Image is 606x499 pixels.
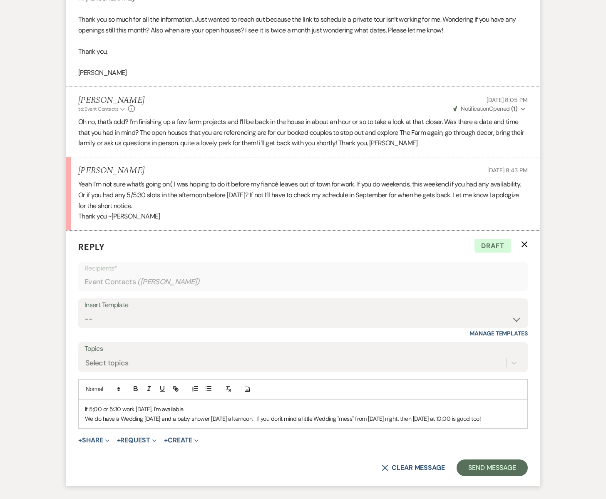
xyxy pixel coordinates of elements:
[85,414,521,423] p: We do have a Wedding [DATE] and a baby shower [DATE] afternoon. If you don't mind a little Weddin...
[487,166,528,174] span: [DATE] 8:43 PM
[78,67,528,78] p: [PERSON_NAME]
[78,117,528,149] p: Oh no, that’s odd? I’m finishing up a few farm projects and I’ll be back in the house in about an...
[78,95,144,106] h5: [PERSON_NAME]
[164,437,168,444] span: +
[78,437,82,444] span: +
[511,105,517,112] strong: ( 1 )
[78,106,118,112] span: to: Event Contacts
[461,105,489,112] span: Notification
[117,437,156,444] button: Request
[457,459,528,476] button: Send Message
[85,405,521,414] p: If 5;00 or 5:30 work [DATE], I'm available.
[78,46,528,57] p: Thank you,
[78,211,528,222] p: Thank you ~[PERSON_NAME]
[452,104,528,113] button: NotificationOpened (1)
[78,14,528,35] p: Thank you so much for all the information. Just wanted to reach out because the link to schedule ...
[78,179,528,211] p: Yeah I’m not sure what’s going on:( I was hoping to do it before my fiancé leaves out of town for...
[84,343,522,355] label: Topics
[469,330,528,337] a: Manage Templates
[78,105,126,113] button: to: Event Contacts
[117,437,121,444] span: +
[84,274,522,290] div: Event Contacts
[487,96,528,104] span: [DATE] 8:05 PM
[137,276,200,288] span: ( [PERSON_NAME] )
[382,464,445,471] button: Clear message
[84,263,522,274] p: Recipients*
[474,239,511,253] span: Draft
[164,437,199,444] button: Create
[78,437,109,444] button: Share
[84,299,522,311] div: Insert Template
[453,105,517,112] span: Opened
[85,357,129,369] div: Select topics
[78,241,105,252] span: Reply
[78,166,144,176] h5: [PERSON_NAME]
